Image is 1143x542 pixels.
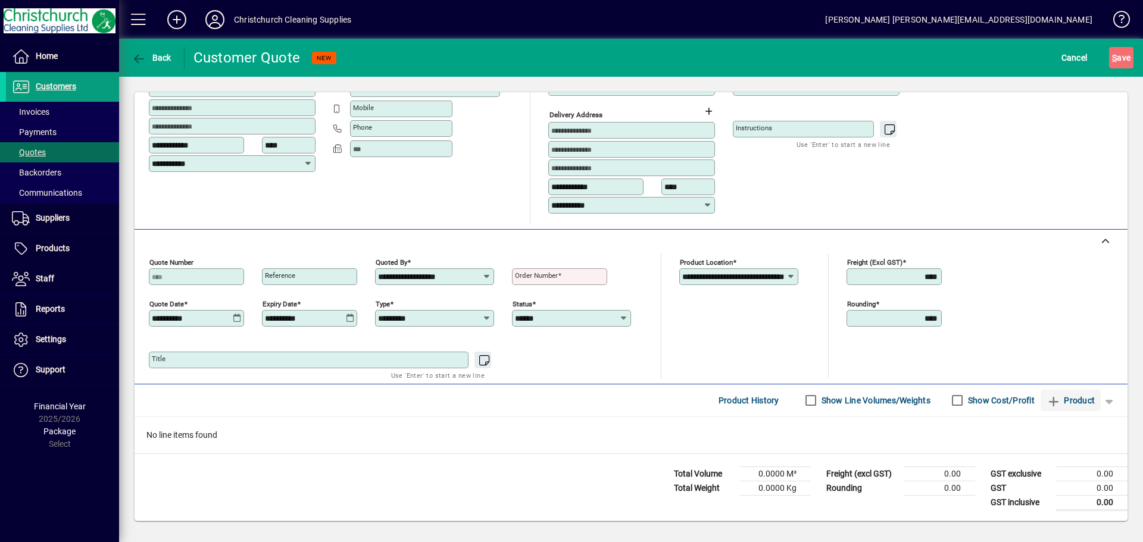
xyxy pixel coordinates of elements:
span: Payments [12,127,57,137]
mat-label: Mobile [353,104,374,112]
td: 0.0000 Kg [739,481,811,495]
a: Suppliers [6,203,119,233]
span: Settings [36,334,66,344]
div: Customer Quote [193,48,301,67]
span: Package [43,427,76,436]
span: Reports [36,304,65,314]
button: Product History [714,390,784,411]
td: GST [985,481,1056,495]
span: Communications [12,188,82,198]
mat-label: Reference [265,271,295,280]
mat-label: Title [152,355,165,363]
span: Staff [36,274,54,283]
div: No line items found [135,417,1128,453]
mat-hint: Use 'Enter' to start a new line [797,137,890,151]
a: Quotes [6,142,119,162]
td: Total Volume [668,466,739,481]
app-page-header-button: Back [119,47,185,68]
button: Choose address [699,102,718,121]
mat-hint: Use 'Enter' to start a new line [391,368,485,382]
mat-label: Quoted by [376,258,407,266]
td: 0.00 [904,481,975,495]
button: Save [1109,47,1133,68]
span: Product History [719,391,779,410]
a: Home [6,42,119,71]
a: Products [6,234,119,264]
mat-label: Rounding [847,299,876,308]
span: Back [132,53,171,62]
span: Cancel [1061,48,1088,67]
mat-label: Freight (excl GST) [847,258,902,266]
a: Invoices [6,102,119,122]
mat-label: Phone [353,123,372,131]
mat-label: Order number [515,271,558,280]
button: Profile [196,9,234,30]
label: Show Line Volumes/Weights [819,394,930,406]
td: GST exclusive [985,466,1056,481]
span: ave [1112,48,1130,67]
span: NEW [317,54,332,62]
mat-label: Quote date [149,299,184,308]
a: Backorders [6,162,119,183]
a: Payments [6,122,119,142]
span: Support [36,365,65,374]
a: Settings [6,325,119,355]
span: Suppliers [36,213,70,223]
span: Products [36,243,70,253]
mat-label: Status [513,299,532,308]
span: Customers [36,82,76,91]
mat-label: Quote number [149,258,193,266]
a: Staff [6,264,119,294]
td: GST inclusive [985,495,1056,510]
a: Communications [6,183,119,203]
span: Financial Year [34,402,86,411]
mat-label: Type [376,299,390,308]
div: [PERSON_NAME] [PERSON_NAME][EMAIL_ADDRESS][DOMAIN_NAME] [825,10,1092,29]
td: 0.00 [1056,495,1128,510]
td: Total Weight [668,481,739,495]
td: Rounding [820,481,904,495]
mat-label: Expiry date [263,299,297,308]
a: Support [6,355,119,385]
div: Christchurch Cleaning Supplies [234,10,351,29]
mat-label: Instructions [736,124,772,132]
span: Quotes [12,148,46,157]
button: Back [129,47,174,68]
td: 0.00 [904,466,975,481]
label: Show Cost/Profit [966,394,1035,406]
span: Backorders [12,168,61,177]
span: Home [36,51,58,61]
td: 0.0000 M³ [739,466,811,481]
span: S [1112,53,1117,62]
td: Freight (excl GST) [820,466,904,481]
mat-label: Product location [680,258,733,266]
td: 0.00 [1056,466,1128,481]
td: 0.00 [1056,481,1128,495]
a: Knowledge Base [1104,2,1128,41]
a: Reports [6,295,119,324]
span: Product [1047,391,1095,410]
button: Add [158,9,196,30]
span: Invoices [12,107,49,117]
button: Product [1041,390,1101,411]
button: Cancel [1058,47,1091,68]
